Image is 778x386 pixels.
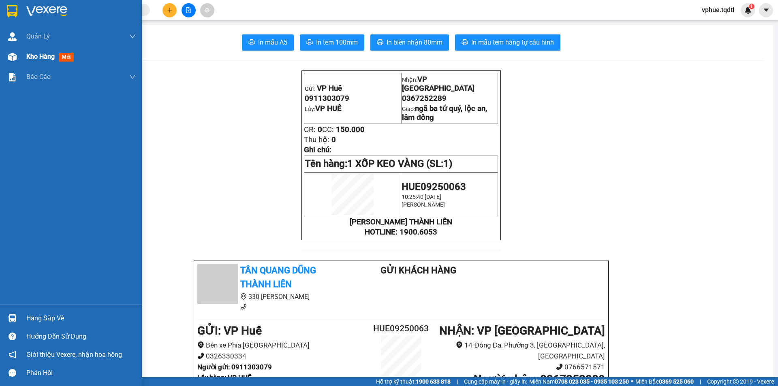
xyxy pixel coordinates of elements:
[304,135,329,144] span: Thu hộ:
[26,53,55,60] span: Kho hàng
[380,265,456,275] b: Gửi khách hàng
[182,3,196,17] button: file-add
[4,44,56,53] li: VP VP Huế
[365,228,437,237] strong: HOTLINE: 1900.6053
[305,158,452,169] span: Tên hàng:
[750,4,753,9] span: 1
[4,4,118,34] li: Tân Quang Dũng Thành Liên
[240,293,247,300] span: environment
[9,369,16,377] span: message
[26,331,136,343] div: Hướng dẫn sử dụng
[8,314,17,322] img: warehouse-icon
[240,265,316,290] b: Tân Quang Dũng Thành Liên
[197,292,348,302] li: 330 [PERSON_NAME]
[59,53,74,62] span: mới
[9,333,16,340] span: question-circle
[9,351,16,358] span: notification
[56,44,108,70] li: VP VP [GEOGRAPHIC_DATA]
[197,352,204,359] span: phone
[377,39,383,47] span: printer
[402,201,445,208] span: [PERSON_NAME]
[26,350,122,360] span: Giới thiệu Vexere, nhận hoa hồng
[204,7,210,13] span: aim
[167,7,173,13] span: plus
[350,218,452,226] strong: [PERSON_NAME] THÀNH LIÊN
[455,34,560,51] button: printerIn mẫu tem hàng tự cấu hình
[8,73,17,81] img: solution-icon
[197,341,204,348] span: environment
[376,377,451,386] span: Hỗ trợ kỹ thuật:
[464,377,527,386] span: Cung cấp máy in - giấy in:
[435,340,605,361] li: 14 Đống Đa, Phường 3, [GEOGRAPHIC_DATA], [GEOGRAPHIC_DATA]
[402,75,474,93] span: VP [GEOGRAPHIC_DATA]
[443,158,452,169] span: 1)
[402,75,498,93] p: Nhận:
[435,362,605,373] li: 0766571571
[240,303,247,310] span: phone
[471,37,554,47] span: In mẫu tem hàng tự cấu hình
[744,6,752,14] img: icon-new-feature
[316,37,358,47] span: In tem 100mm
[315,104,342,113] span: VP HUẾ
[197,324,262,337] b: GỬI : VP Huế
[700,377,701,386] span: |
[457,377,458,386] span: |
[162,3,177,17] button: plus
[4,54,10,60] span: environment
[305,106,342,112] span: Lấy:
[474,373,605,386] b: Người nhận : 0367252289
[200,3,214,17] button: aim
[347,158,452,169] span: 1 XỐP KEO VÀNG (SL:
[749,4,754,9] sup: 1
[402,181,466,192] span: HUE09250063
[331,135,336,144] span: 0
[556,363,563,370] span: phone
[439,324,605,337] b: NHẬN : VP [GEOGRAPHIC_DATA]
[300,34,364,51] button: printerIn tem 100mm
[759,3,773,17] button: caret-down
[402,94,447,103] span: 0367252289
[26,367,136,379] div: Phản hồi
[26,312,136,324] div: Hàng sắp về
[305,94,349,103] span: 0911303079
[186,7,191,13] span: file-add
[529,377,629,386] span: Miền Nam
[402,194,441,200] span: 10:25:40 [DATE]
[26,72,51,82] span: Báo cáo
[402,106,487,121] span: Giao:
[733,379,739,384] span: copyright
[129,33,136,40] span: down
[197,363,272,371] b: Người gửi : 0911303079
[304,145,331,154] span: Ghi chú:
[258,37,287,47] span: In mẫu A5
[305,84,400,93] p: Gửi:
[306,39,313,47] span: printer
[456,341,463,348] span: environment
[304,125,316,134] span: CR:
[26,31,50,41] span: Quản Lý
[242,34,294,51] button: printerIn mẫu A5
[318,125,322,134] span: 0
[248,39,255,47] span: printer
[695,5,741,15] span: vphue.tqdtl
[322,125,334,134] span: CC:
[631,380,633,383] span: ⚪️
[336,125,365,134] span: 150.000
[129,74,136,80] span: down
[317,84,342,93] span: VP Huế
[8,53,17,61] img: warehouse-icon
[402,104,487,122] span: ngã ba tứ quý, lộc an, lâm đồng
[197,340,367,351] li: Bến xe Phía [GEOGRAPHIC_DATA]
[367,322,435,335] h2: HUE09250063
[370,34,449,51] button: printerIn biên nhận 80mm
[387,37,442,47] span: In biên nhận 80mm
[462,39,468,47] span: printer
[763,6,770,14] span: caret-down
[635,377,694,386] span: Miền Bắc
[197,351,367,362] li: 0326330334
[197,373,252,382] b: Lấy hàng : VP HUẾ
[555,378,629,385] strong: 0708 023 035 - 0935 103 250
[416,378,451,385] strong: 1900 633 818
[7,5,17,17] img: logo-vxr
[4,54,54,78] b: Bến xe Phía [GEOGRAPHIC_DATA]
